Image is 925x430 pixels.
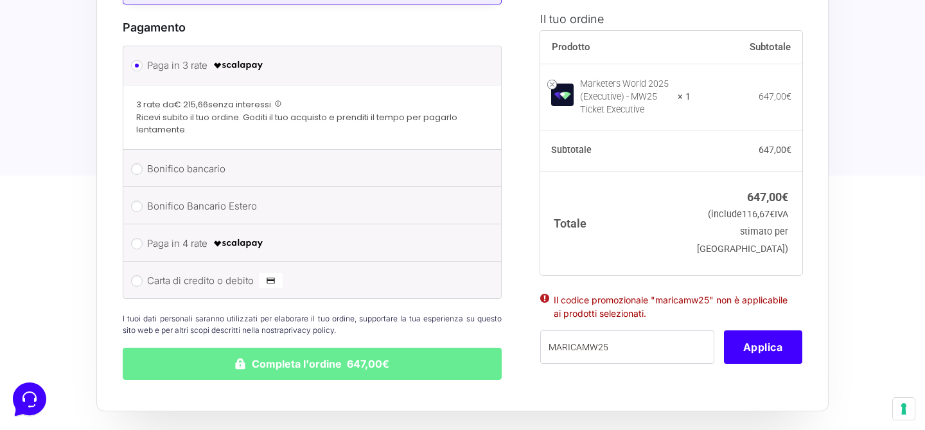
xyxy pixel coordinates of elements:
span: € [770,209,775,220]
strong: × 1 [678,91,691,103]
a: AssistenzaTu:grazie altrettanto :)7 mesi fa [15,67,242,105]
span: Inizia una conversazione [84,118,189,129]
img: Carta di credito o debito [259,273,283,289]
button: Completa l'ordine 647,00€ [123,348,502,380]
a: privacy policy [284,325,334,335]
bdi: 647,00 [747,190,788,204]
small: (include IVA stimato per [GEOGRAPHIC_DATA]) [697,209,788,255]
button: Messaggi [89,312,168,341]
th: Subtotale [691,30,802,64]
p: Messaggi [111,330,146,341]
span: € [786,91,791,102]
img: Marketers World 2025 (Executive) - MW25 Ticket Executive [551,84,574,106]
label: Paga in 3 rate [147,56,473,75]
label: Bonifico Bancario Estero [147,197,473,216]
img: scalapay-logo-black.png [213,58,264,73]
span: Assistenza [54,72,196,85]
div: Marketers World 2025 (Executive) - MW25 Ticket Executive [580,78,670,116]
bdi: 647,00 [759,91,791,102]
label: Bonifico bancario [147,159,473,179]
th: Subtotale [540,130,691,172]
p: I tuoi dati personali saranno utilizzati per elaborare il tuo ordine, supportare la tua esperienz... [123,313,502,336]
button: Aiuto [168,312,247,341]
th: Prodotto [540,30,691,64]
span: Trova una risposta [21,162,100,172]
th: Totale [540,171,691,274]
h3: Il tuo ordine [540,10,802,27]
label: Carta di credito o debito [147,271,473,291]
p: Tu: grazie altrettanto :) [54,87,196,100]
p: Home [39,330,60,341]
a: [DEMOGRAPHIC_DATA] tutto [114,51,236,62]
button: Applica [724,330,802,364]
iframe: Customerly Messenger Launcher [10,380,49,418]
input: Coupon [540,330,714,364]
bdi: 647,00 [759,145,791,155]
a: Apri Centro Assistenza [137,162,236,172]
p: 7 mesi fa [204,72,236,84]
input: Cerca un articolo... [29,190,210,202]
img: scalapay-logo-black.png [213,236,264,251]
span: 116,67 [742,209,775,220]
h3: Pagamento [123,19,502,36]
p: Aiuto [198,330,216,341]
li: Il codice promozionale "maricamw25" non è applicabile ai prodotti selezionati. [554,293,789,320]
img: dark [21,73,46,99]
span: € [782,190,788,204]
button: Inizia una conversazione [21,111,236,136]
span: Le tue conversazioni [21,51,109,62]
span: € [786,145,791,155]
h2: [PERSON_NAME] 👋 [10,10,216,31]
label: Paga in 4 rate [147,234,473,253]
button: Home [10,312,89,341]
button: Le tue preferenze relative al consenso per le tecnologie di tracciamento [893,398,915,420]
